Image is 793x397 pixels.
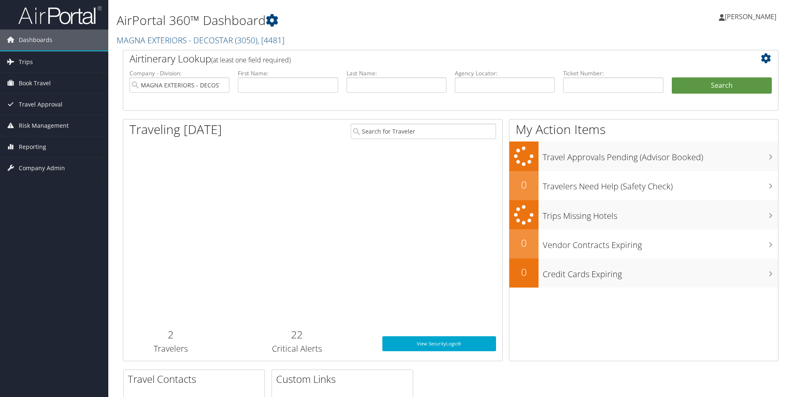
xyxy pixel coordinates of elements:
span: [PERSON_NAME] [725,12,776,21]
span: Travel Approval [19,94,62,115]
h3: Critical Alerts [224,343,369,355]
h3: Trips Missing Hotels [543,206,778,222]
img: airportal-logo.png [18,5,102,25]
h2: 0 [509,265,539,279]
a: 0Credit Cards Expiring [509,258,778,288]
span: Book Travel [19,73,51,94]
h1: My Action Items [509,121,778,138]
span: Dashboards [19,30,52,50]
label: Agency Locator: [455,69,555,77]
span: Risk Management [19,115,69,136]
span: Reporting [19,136,46,157]
span: (at least one field required) [211,55,291,65]
label: Last Name: [347,69,446,77]
h2: Airtinerary Lookup [130,52,717,66]
h3: Travelers Need Help (Safety Check) [543,176,778,192]
h2: 22 [224,328,369,342]
button: Search [672,77,772,94]
h3: Travel Approvals Pending (Advisor Booked) [543,147,778,163]
h2: Travel Contacts [128,372,264,386]
a: 0Travelers Need Help (Safety Check) [509,171,778,200]
h2: 2 [130,328,212,342]
span: Company Admin [19,158,65,179]
label: Ticket Number: [563,69,663,77]
a: [PERSON_NAME] [719,4,785,29]
a: 0Vendor Contracts Expiring [509,229,778,258]
a: Travel Approvals Pending (Advisor Booked) [509,141,778,171]
a: View SecurityLogic® [382,336,496,351]
a: Trips Missing Hotels [509,200,778,230]
a: MAGNA EXTERIORS - DECOSTAR [117,35,284,46]
span: ( 3050 ) [235,35,257,46]
h2: Custom Links [276,372,413,386]
label: Company - Division: [130,69,229,77]
label: First Name: [238,69,338,77]
h2: 0 [509,236,539,250]
span: Trips [19,52,33,72]
h1: AirPortal 360™ Dashboard [117,12,562,29]
h3: Travelers [130,343,212,355]
span: , [ 4481 ] [257,35,284,46]
h2: 0 [509,178,539,192]
h1: Traveling [DATE] [130,121,222,138]
input: Search for Traveler [351,124,496,139]
h3: Credit Cards Expiring [543,264,778,280]
h3: Vendor Contracts Expiring [543,235,778,251]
